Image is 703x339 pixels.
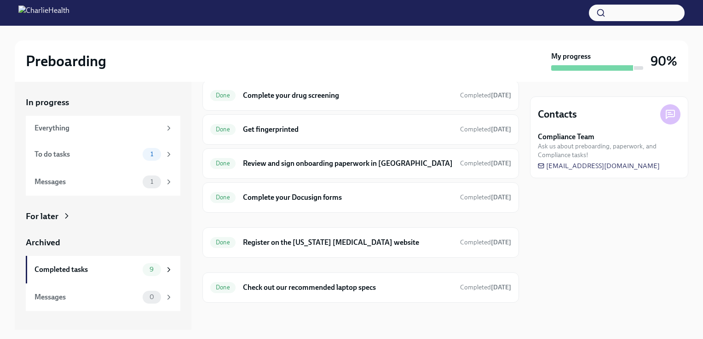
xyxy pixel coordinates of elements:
img: CharlieHealth [18,6,69,20]
span: September 9th, 2025 14:22 [460,193,511,202]
span: Done [210,126,236,133]
span: September 19th, 2025 09:09 [460,125,511,134]
span: Completed [460,159,511,167]
a: For later [26,210,180,222]
span: September 19th, 2025 09:08 [460,91,511,100]
span: September 11th, 2025 09:23 [460,283,511,292]
h6: Complete your Docusign forms [243,192,453,203]
strong: [DATE] [491,125,511,133]
h3: 90% [651,53,677,69]
a: DoneGet fingerprintedCompleted[DATE] [210,122,511,137]
span: Completed [460,125,511,133]
span: 0 [144,294,160,300]
span: Completed [460,91,511,99]
h6: Complete your drug screening [243,90,453,101]
span: Done [210,160,236,167]
div: To do tasks [35,149,139,159]
a: Everything [26,116,180,141]
span: Done [210,239,236,246]
h6: Register on the [US_STATE] [MEDICAL_DATA] website [243,237,453,248]
span: 9 [144,266,159,273]
a: DoneRegister on the [US_STATE] [MEDICAL_DATA] websiteCompleted[DATE] [210,235,511,250]
strong: [DATE] [491,91,511,99]
div: Messages [35,292,139,302]
h4: Contacts [538,107,577,121]
span: Completed [460,283,511,291]
span: Ask us about preboarding, paperwork, and Compliance tasks! [538,142,680,159]
a: Messages1 [26,168,180,196]
a: In progress [26,96,180,108]
div: For later [26,210,58,222]
strong: [DATE] [491,159,511,167]
a: DoneCheck out our recommended laptop specsCompleted[DATE] [210,280,511,295]
h6: Check out our recommended laptop specs [243,282,453,293]
div: Messages [35,177,139,187]
span: Done [210,194,236,201]
a: Messages0 [26,283,180,311]
strong: Compliance Team [538,132,594,142]
strong: My progress [551,51,591,62]
strong: [DATE] [491,193,511,201]
span: Done [210,284,236,291]
a: Archived [26,237,180,249]
h6: Get fingerprinted [243,124,453,135]
span: Completed [460,193,511,201]
span: 1 [145,151,159,158]
h2: Preboarding [26,52,106,70]
a: DoneComplete your Docusign formsCompleted[DATE] [210,190,511,205]
a: DoneComplete your drug screeningCompleted[DATE] [210,88,511,103]
div: Completed tasks [35,265,139,275]
a: To do tasks1 [26,141,180,168]
h6: Review and sign onboarding paperwork in [GEOGRAPHIC_DATA] [243,158,453,169]
a: [EMAIL_ADDRESS][DOMAIN_NAME] [538,161,660,170]
a: DoneReview and sign onboarding paperwork in [GEOGRAPHIC_DATA]Completed[DATE] [210,156,511,171]
strong: [DATE] [491,283,511,291]
span: September 22nd, 2025 09:06 [460,159,511,168]
span: September 10th, 2025 14:10 [460,238,511,247]
a: Completed tasks9 [26,256,180,283]
span: Completed [460,238,511,246]
strong: [DATE] [491,238,511,246]
span: Done [210,92,236,99]
div: Everything [35,123,161,133]
span: 1 [145,178,159,185]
